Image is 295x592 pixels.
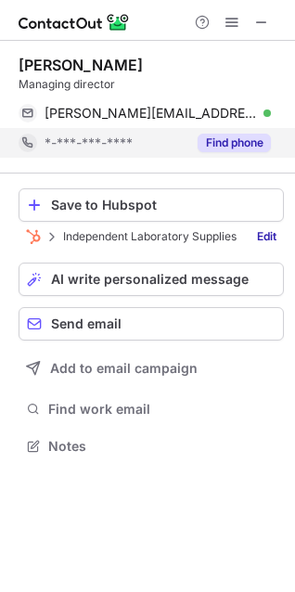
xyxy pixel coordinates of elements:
button: AI write personalized message [19,263,284,296]
button: Send email [19,307,284,341]
a: Edit [250,227,284,246]
img: Hubspot [26,229,41,244]
span: [PERSON_NAME][EMAIL_ADDRESS][DOMAIN_NAME] [45,105,257,122]
button: Reveal Button [198,134,271,152]
span: AI write personalized message [51,272,249,287]
button: Save to Hubspot [19,188,284,222]
span: Add to email campaign [50,361,198,376]
div: [PERSON_NAME] [19,56,143,74]
button: Notes [19,433,284,459]
span: Find work email [48,401,276,418]
img: ContactOut v5.3.10 [19,11,130,33]
button: Add to email campaign [19,352,284,385]
div: Managing director [19,76,284,93]
span: Notes [48,438,276,455]
span: Send email [51,316,122,331]
p: Independent Laboratory Supplies [63,230,237,243]
button: Find work email [19,396,284,422]
div: Save to Hubspot [51,198,276,212]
